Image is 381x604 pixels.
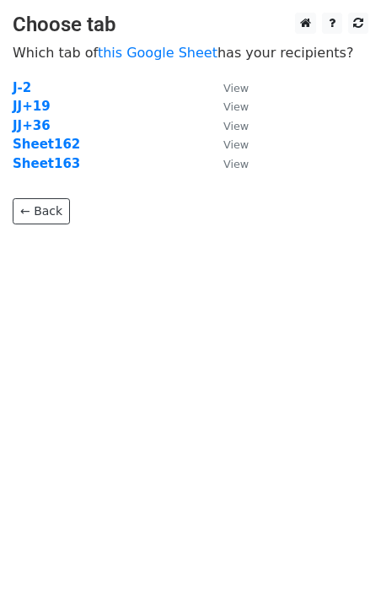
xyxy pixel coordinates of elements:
[223,100,249,113] small: View
[207,80,249,95] a: View
[13,137,80,152] a: Sheet162
[223,82,249,94] small: View
[13,13,368,37] h3: Choose tab
[13,44,368,62] p: Which tab of has your recipients?
[13,198,70,224] a: ← Back
[13,118,51,133] a: JJ+36
[223,158,249,170] small: View
[207,156,249,171] a: View
[223,138,249,151] small: View
[223,120,249,132] small: View
[13,156,80,171] a: Sheet163
[98,45,217,61] a: this Google Sheet
[207,99,249,114] a: View
[13,80,31,95] a: J-2
[207,118,249,133] a: View
[207,137,249,152] a: View
[13,99,51,114] a: JJ+19
[297,523,381,604] iframe: Chat Widget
